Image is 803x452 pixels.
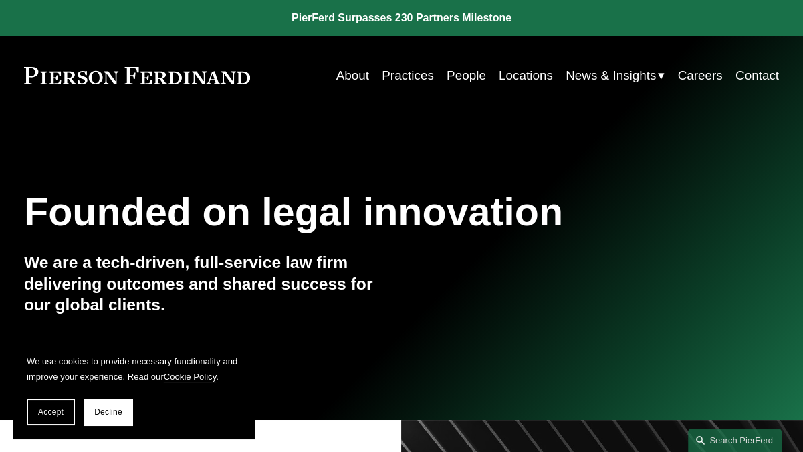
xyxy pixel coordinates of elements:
section: Cookie banner [13,340,254,439]
span: Accept [38,407,64,417]
a: Locations [499,63,553,88]
a: Search this site [688,429,782,452]
a: Cookie Policy [164,372,216,382]
a: Careers [678,63,723,88]
p: We use cookies to provide necessary functionality and improve your experience. Read our . [27,354,241,385]
a: Contact [735,63,779,88]
button: Decline [84,399,132,425]
a: Practices [382,63,434,88]
a: About [336,63,369,88]
h1: Founded on legal innovation [24,189,653,235]
a: People [447,63,486,88]
a: folder dropdown [566,63,665,88]
span: Decline [94,407,122,417]
h4: We are a tech-driven, full-service law firm delivering outcomes and shared success for our global... [24,252,402,315]
span: News & Insights [566,64,656,87]
button: Accept [27,399,75,425]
